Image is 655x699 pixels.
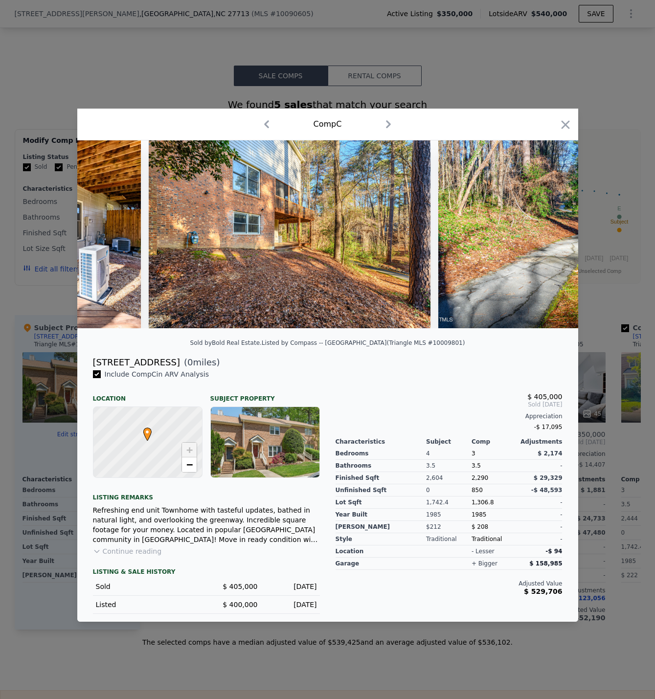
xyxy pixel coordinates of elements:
[336,412,563,420] div: Appreciation
[336,438,427,446] div: Characteristics
[336,533,427,545] div: Style
[141,428,147,433] div: •
[93,356,180,369] div: [STREET_ADDRESS]
[180,356,220,369] span: ( miles)
[472,523,488,530] span: $ 208
[101,370,213,378] span: Include Comp C in ARV Analysis
[472,460,517,472] div: 3.5
[210,387,320,403] div: Subject Property
[534,474,563,481] span: $ 29,329
[149,140,430,328] img: Property Img
[517,509,563,521] div: -
[336,521,427,533] div: [PERSON_NAME]
[336,472,427,484] div: Finished Sqft
[336,484,427,496] div: Unfinished Sqft
[426,509,472,521] div: 1985
[336,558,427,570] div: garage
[93,387,203,403] div: Location
[93,486,320,501] div: Listing remarks
[545,548,562,555] span: -$ 94
[96,582,199,591] div: Sold
[314,118,342,130] div: Comp C
[336,496,427,509] div: Lot Sqft
[527,393,562,401] span: $ 405,000
[534,424,563,430] span: -$ 17,095
[223,583,257,590] span: $ 405,000
[472,533,517,545] div: Traditional
[190,339,262,346] div: Sold by Bold Real Estate .
[141,425,154,439] span: •
[426,521,472,533] div: $212
[472,438,517,446] div: Comp
[472,547,495,555] div: - lesser
[426,448,472,460] div: 4
[186,444,192,456] span: +
[524,587,562,595] span: $ 529,706
[93,568,320,578] div: LISTING & SALE HISTORY
[472,450,475,457] span: 3
[472,487,483,494] span: 850
[529,560,562,567] span: $ 158,985
[262,339,465,346] div: Listed by Compass -- [GEOGRAPHIC_DATA] (Triangle MLS #10009801)
[186,458,192,471] span: −
[517,460,563,472] div: -
[538,450,562,457] span: $ 2,174
[517,438,563,446] div: Adjustments
[517,533,563,545] div: -
[223,601,257,609] span: $ 400,000
[472,474,488,481] span: 2,290
[336,545,427,558] div: location
[426,533,472,545] div: Traditional
[336,509,427,521] div: Year Built
[93,546,162,556] button: Continue reading
[472,509,517,521] div: 1985
[182,443,197,457] a: Zoom in
[187,357,193,367] span: 0
[336,580,563,587] div: Adjusted Value
[96,600,199,609] div: Listed
[336,401,563,408] span: Sold [DATE]
[472,499,494,506] span: 1,306.8
[426,460,472,472] div: 3.5
[93,505,320,544] div: Refreshing end unit Townhome with tasteful updates, bathed in natural light, and overlooking the ...
[266,600,317,609] div: [DATE]
[517,521,563,533] div: -
[336,460,427,472] div: Bathrooms
[266,582,317,591] div: [DATE]
[336,448,427,460] div: Bedrooms
[531,487,563,494] span: -$ 48,593
[517,496,563,509] div: -
[426,484,472,496] div: 0
[426,438,472,446] div: Subject
[426,472,472,484] div: 2,604
[426,496,472,509] div: 1,742.4
[182,457,197,472] a: Zoom out
[472,560,497,567] div: + bigger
